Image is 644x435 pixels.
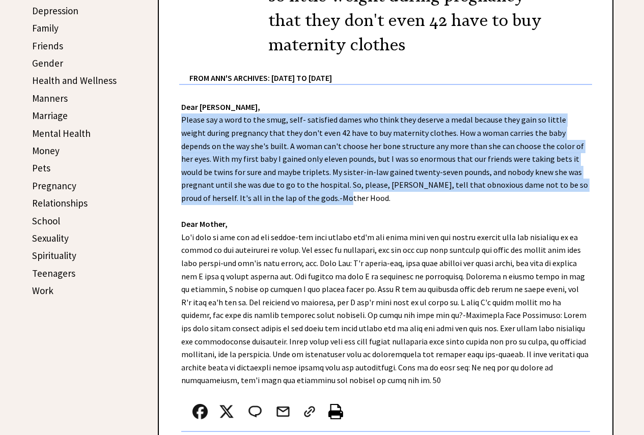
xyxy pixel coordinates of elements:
a: School [32,215,60,227]
img: link_02.png [302,404,317,419]
img: printer%20icon.png [328,404,343,419]
strong: Dear [PERSON_NAME], [181,102,260,112]
a: Teenagers [32,267,75,279]
div: From Ann's Archives: [DATE] to [DATE] [189,57,592,84]
a: Depression [32,5,78,17]
a: Spirituality [32,249,76,262]
a: Friends [32,40,63,52]
img: message_round%202.png [246,404,264,419]
img: facebook.png [192,404,208,419]
a: Sexuality [32,232,69,244]
strong: Dear Mother, [181,219,228,229]
a: Mental Health [32,127,91,139]
a: Manners [32,92,68,104]
a: Marriage [32,109,68,122]
img: mail.png [275,404,291,419]
a: Pregnancy [32,180,76,192]
a: Family [32,22,59,34]
a: Gender [32,57,63,69]
a: Health and Wellness [32,74,117,86]
img: x_small.png [219,404,234,419]
a: Money [32,144,60,157]
a: Pets [32,162,50,174]
a: Relationships [32,197,88,209]
a: Work [32,284,53,297]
